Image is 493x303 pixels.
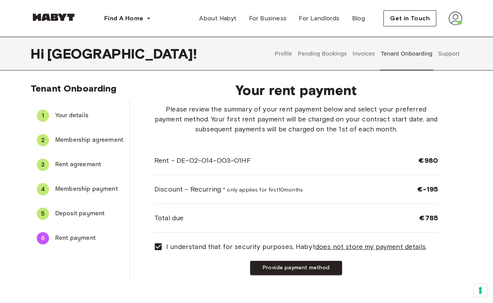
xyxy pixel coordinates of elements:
div: user profile tabs [272,37,462,70]
span: Rent - DE-02-014-003-01HF [154,156,251,165]
button: Find A Home [98,11,157,26]
div: 1 [37,110,49,122]
div: 3 [37,159,49,171]
a: For Landlords [293,11,346,26]
span: Please review the summary of your rent payment below and select your preferred payment method. Yo... [154,104,438,134]
span: Tenant Onboarding [31,83,117,94]
button: Provide payment method [250,261,342,275]
div: 6 [37,232,49,244]
div: 2 [37,134,49,146]
button: Profile [274,37,293,70]
button: Get in Touch [383,10,436,26]
span: Your details [55,111,123,120]
button: Support [437,37,460,70]
span: Rent agreement [55,160,123,169]
span: €785 [419,213,438,223]
div: 4Membership payment [31,180,129,198]
span: Deposit payment [55,209,123,218]
span: For Landlords [299,14,339,23]
span: * only applies for first 10 months [223,187,303,193]
u: does not store my payment details [315,242,426,251]
div: 4 [37,183,49,195]
span: [GEOGRAPHIC_DATA] ! [47,46,197,62]
div: 6Rent payment [31,229,129,247]
span: About Habyt [199,14,236,23]
div: 5 [37,208,49,220]
a: Blog [346,11,372,26]
button: Tenant Onboarding [380,37,434,70]
div: 1Your details [31,106,129,125]
a: For Business [243,11,293,26]
span: Total due [154,213,183,223]
span: Discount - Recurring [154,184,303,194]
span: Blog [352,14,365,23]
a: About Habyt [193,11,242,26]
div: 2Membership agreement [31,131,129,149]
span: Rent payment [55,234,123,243]
span: Find A Home [104,14,143,23]
div: 3Rent agreement [31,156,129,174]
span: Get in Touch [390,14,430,23]
span: For Business [249,14,287,23]
img: Habyt [31,13,77,21]
span: Your rent payment [154,82,438,98]
span: Membership payment [55,185,123,194]
span: €980 [418,156,438,165]
button: Pending Bookings [297,37,348,70]
div: 5Deposit payment [31,205,129,223]
span: €-195 [417,185,438,194]
span: Hi [31,46,47,62]
span: Membership agreement [55,136,123,145]
span: I understand that for security purposes, Habyt . [166,242,427,252]
button: Invoices [352,37,376,70]
button: Your consent preferences for tracking technologies [474,284,487,297]
img: avatar [449,11,462,25]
